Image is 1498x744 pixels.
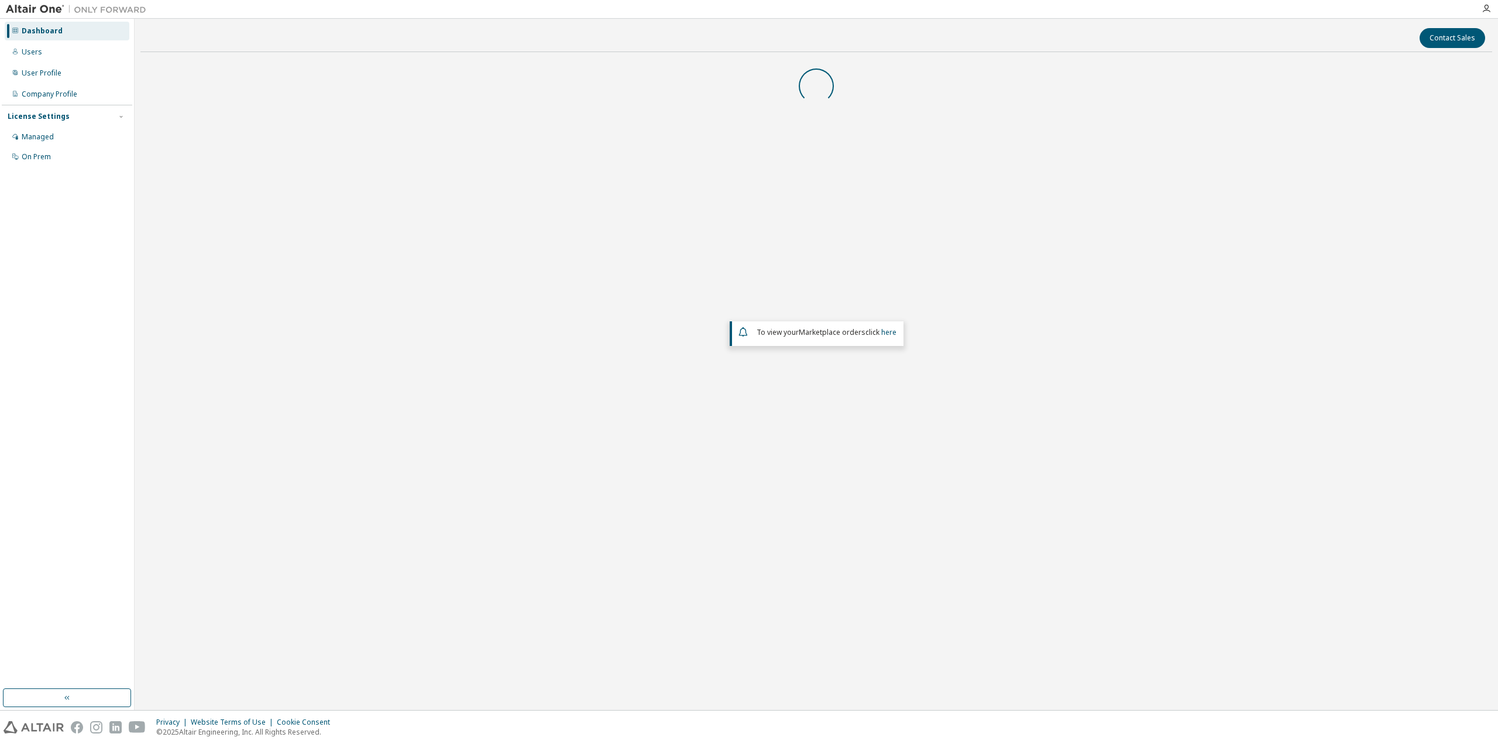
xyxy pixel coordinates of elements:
div: Managed [22,132,54,142]
div: Company Profile [22,90,77,99]
button: Contact Sales [1420,28,1485,48]
div: User Profile [22,68,61,78]
img: facebook.svg [71,721,83,733]
div: Users [22,47,42,57]
img: youtube.svg [129,721,146,733]
span: To view your click [757,327,896,337]
a: here [881,327,896,337]
div: Privacy [156,718,191,727]
div: License Settings [8,112,70,121]
div: Website Terms of Use [191,718,277,727]
div: Dashboard [22,26,63,36]
p: © 2025 Altair Engineering, Inc. All Rights Reserved. [156,727,337,737]
img: Altair One [6,4,152,15]
img: instagram.svg [90,721,102,733]
div: Cookie Consent [277,718,337,727]
div: On Prem [22,152,51,162]
img: altair_logo.svg [4,721,64,733]
em: Marketplace orders [799,327,865,337]
img: linkedin.svg [109,721,122,733]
